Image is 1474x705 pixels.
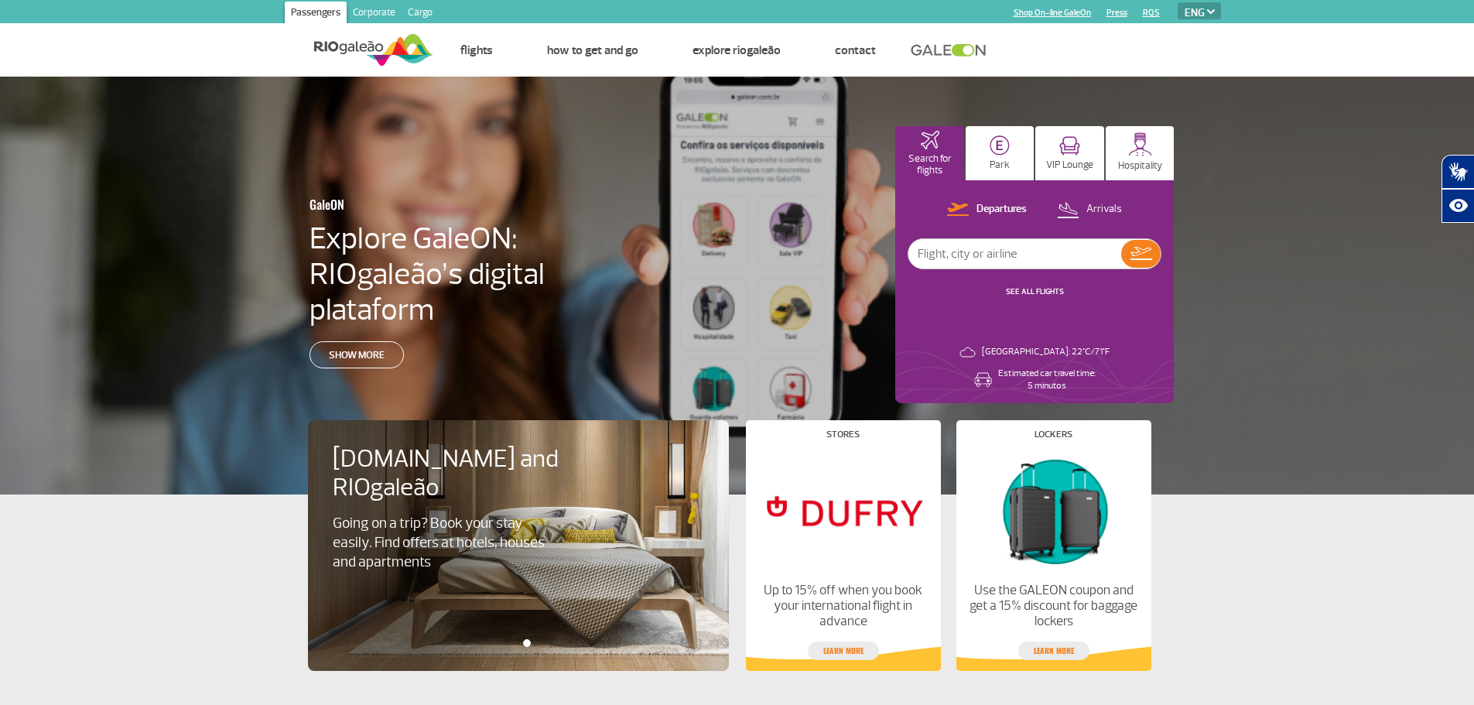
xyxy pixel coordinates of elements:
button: Park [966,126,1035,180]
p: [GEOGRAPHIC_DATA]: 22°C/71°F [982,346,1110,358]
img: carParkingHome.svg [990,135,1010,156]
a: Corporate [347,2,402,26]
input: Flight, city or airline [908,239,1121,269]
p: Use the GALEON coupon and get a 15% discount for baggage lockers [969,583,1137,629]
a: Learn more [808,642,879,660]
p: Departures [976,202,1027,217]
h4: Lockers [1035,430,1072,439]
p: Hospitality [1118,160,1162,172]
img: airplaneHomeActive.svg [921,131,939,149]
p: Up to 15% off when you book your international flight in advance [758,583,927,629]
p: Estimated car travel time: 5 minutos [998,368,1096,392]
button: Abrir recursos assistivos. [1442,189,1474,223]
p: Search for flights [903,153,956,176]
a: Shop On-line GaleOn [1014,8,1091,18]
button: Arrivals [1052,200,1127,220]
p: Arrivals [1086,202,1122,217]
button: Departures [942,200,1031,220]
button: Search for flights [895,126,964,180]
h4: [DOMAIN_NAME] and RIOgaleão [333,445,579,502]
img: Stores [758,451,927,570]
h4: Explore GaleON: RIOgaleão’s digital plataform [310,221,644,327]
button: VIP Lounge [1035,126,1104,180]
div: Plugin de acessibilidade da Hand Talk. [1442,155,1474,223]
a: SEE ALL FLIGHTS [1006,286,1064,296]
h4: Stores [826,430,860,439]
img: vipRoom.svg [1059,136,1080,156]
img: Lockers [969,451,1137,570]
a: Passengers [285,2,347,26]
a: Press [1106,8,1127,18]
a: Flights [460,43,493,58]
a: Learn more [1018,642,1089,660]
button: Abrir tradutor de língua de sinais. [1442,155,1474,189]
a: [DOMAIN_NAME] and RIOgaleãoGoing on a trip? Book your stay easily. Find offers at hotels, houses ... [333,445,704,572]
a: How to get and go [547,43,638,58]
a: Explore RIOgaleão [693,43,781,58]
button: Hospitality [1106,126,1175,180]
a: RQS [1143,8,1160,18]
p: Going on a trip? Book your stay easily. Find offers at hotels, houses and apartments [333,514,552,572]
button: SEE ALL FLIGHTS [1001,286,1069,298]
img: hospitality.svg [1128,132,1152,156]
a: Contact [835,43,876,58]
h3: GaleON [310,188,568,221]
p: Park [990,159,1010,171]
p: VIP Lounge [1046,159,1093,171]
a: Show more [310,341,404,368]
a: Cargo [402,2,439,26]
